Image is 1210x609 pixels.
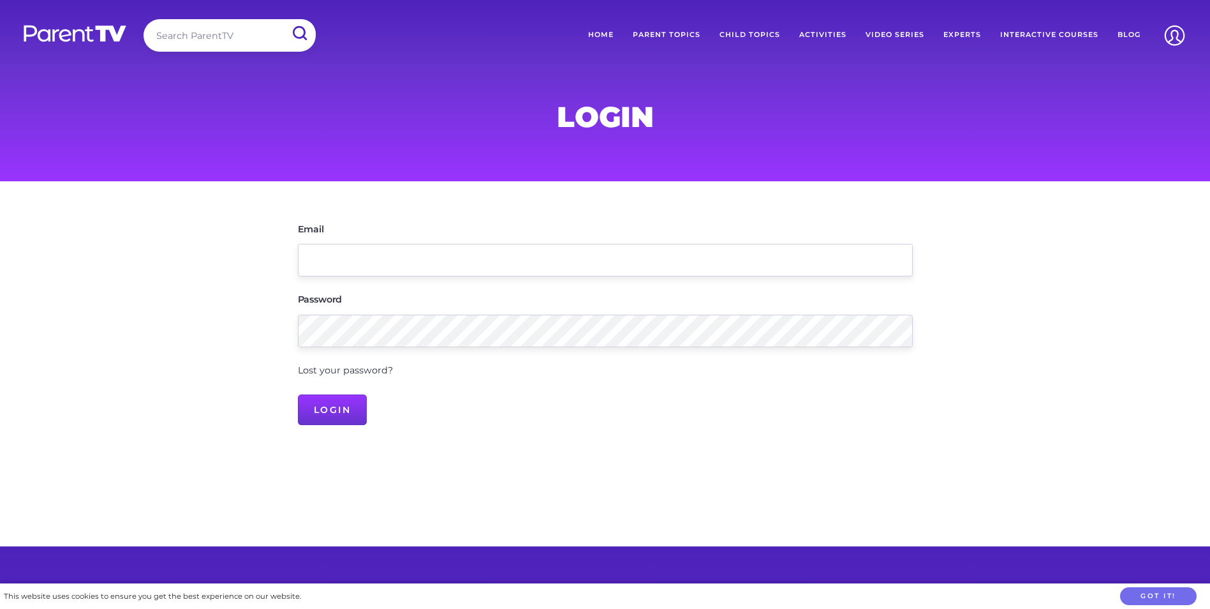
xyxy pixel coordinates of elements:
label: Password [298,295,343,304]
input: Search ParentTV [144,19,316,52]
a: Lost your password? [298,365,393,376]
img: Account [1158,19,1191,52]
h1: Login [298,104,913,130]
button: Got it! [1120,587,1197,606]
div: This website uses cookies to ensure you get the best experience on our website. [4,590,301,603]
a: Child Topics [710,19,790,51]
img: parenttv-logo-white.4c85aaf.svg [22,24,128,43]
a: Interactive Courses [991,19,1108,51]
a: Activities [790,19,856,51]
a: Blog [1108,19,1150,51]
input: Login [298,395,367,425]
a: Video Series [856,19,934,51]
label: Email [298,225,324,234]
a: Parent Topics [623,19,710,51]
a: Experts [934,19,991,51]
input: Submit [283,19,316,48]
a: Home [579,19,623,51]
